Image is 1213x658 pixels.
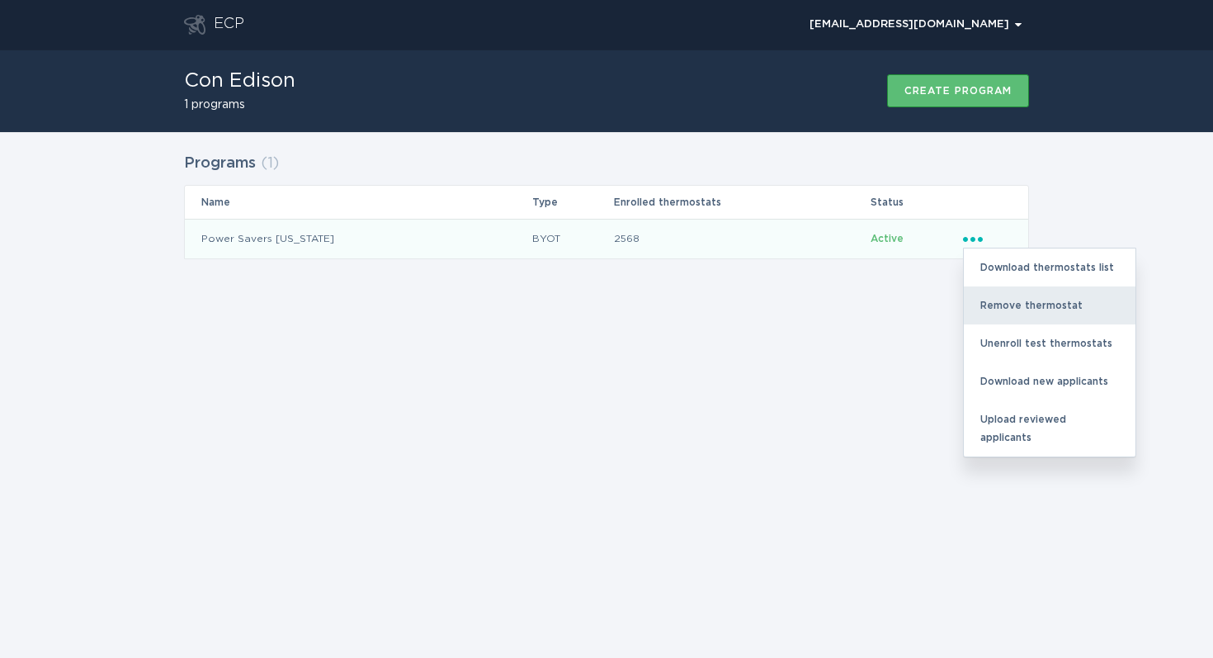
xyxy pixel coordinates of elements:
h2: Programs [184,149,256,178]
td: 2568 [613,219,869,258]
h2: 1 programs [184,99,295,111]
tr: Table Headers [185,186,1028,219]
span: ( 1 ) [261,156,279,171]
button: Open user account details [802,12,1029,37]
div: Download thermostats list [964,249,1135,286]
td: Power Savers [US_STATE] [185,219,531,258]
th: Name [185,186,531,219]
div: [EMAIL_ADDRESS][DOMAIN_NAME] [809,20,1022,30]
div: Unenroll test thermostats [964,324,1135,362]
th: Enrolled thermostats [613,186,869,219]
div: Upload reviewed applicants [964,400,1135,457]
tr: 0f205d441d1e4dbe9a45a215a0438f17 [185,219,1028,258]
h1: Con Edison [184,71,295,91]
td: BYOT [531,219,613,258]
th: Type [531,186,613,219]
th: Status [870,186,962,219]
button: Create program [887,74,1029,107]
div: ECP [214,15,244,35]
div: Download new applicants [964,362,1135,400]
button: Go to dashboard [184,15,205,35]
div: Remove thermostat [964,286,1135,324]
div: Create program [904,86,1012,96]
span: Active [871,234,904,244]
div: Popover menu [802,12,1029,37]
